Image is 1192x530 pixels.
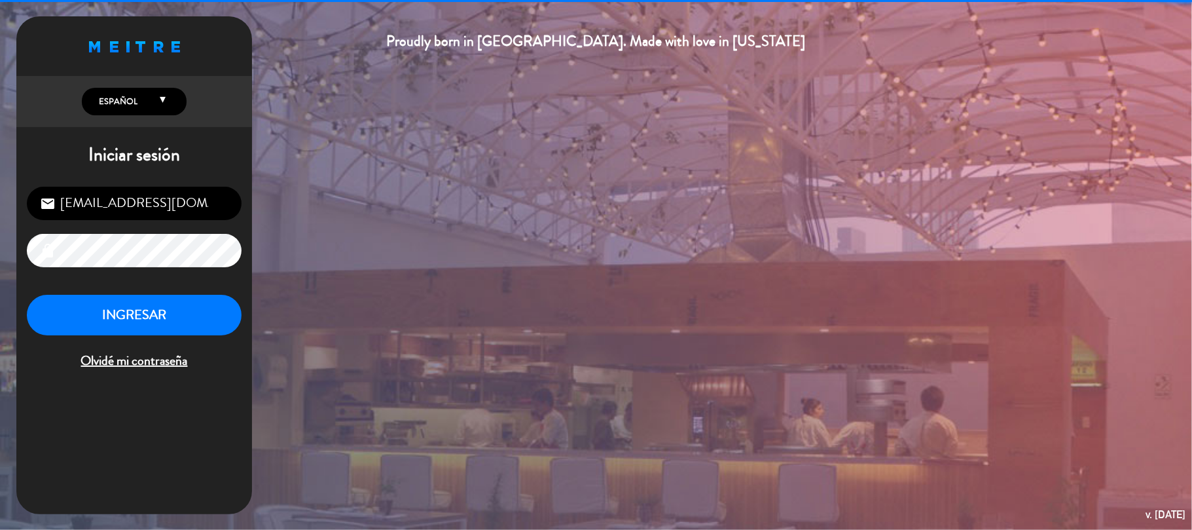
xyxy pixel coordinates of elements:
[27,295,242,336] button: INGRESAR
[96,95,137,108] span: Español
[40,196,56,212] i: email
[1146,506,1185,523] div: v. [DATE]
[27,187,242,220] input: Correo Electrónico
[27,350,242,372] span: Olvidé mi contraseña
[16,144,252,166] h1: Iniciar sesión
[40,243,56,259] i: lock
